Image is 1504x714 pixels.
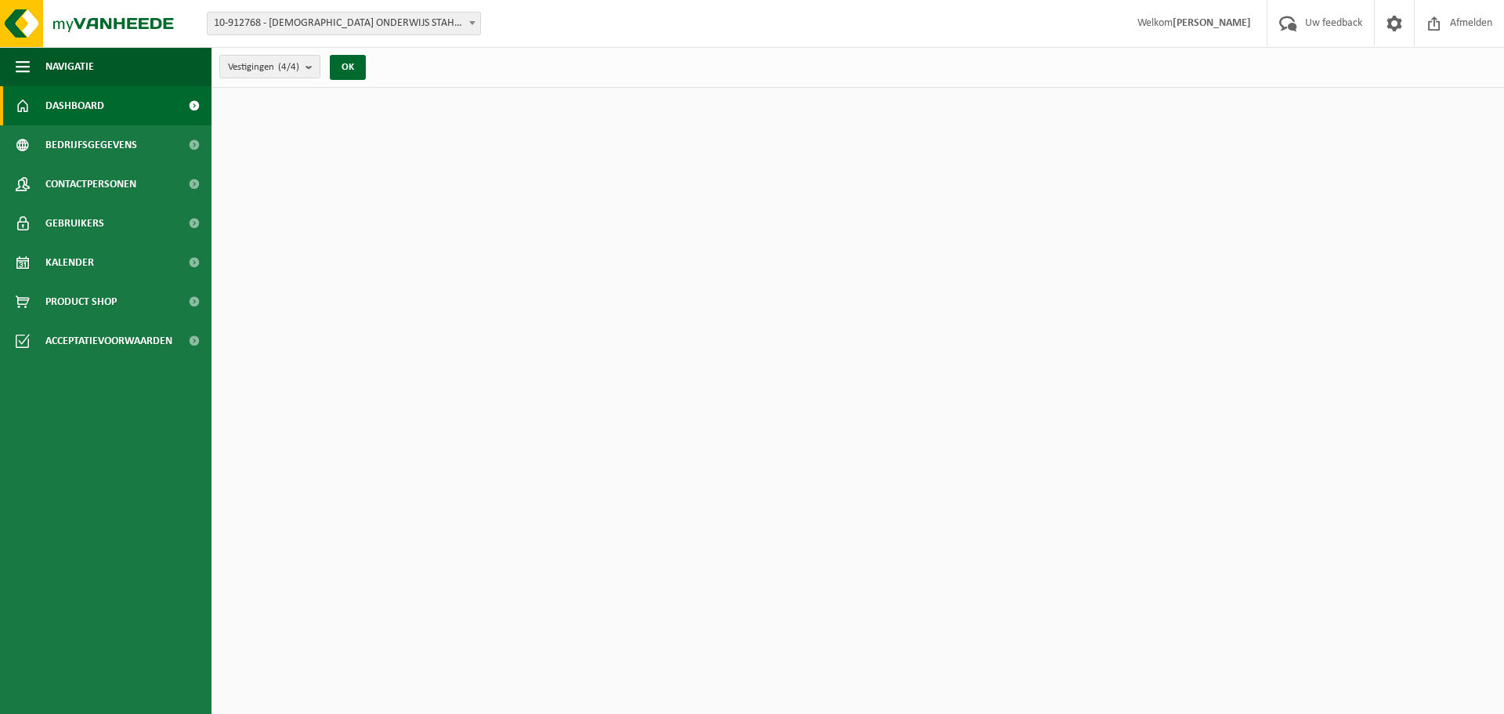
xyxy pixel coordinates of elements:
[45,321,172,361] span: Acceptatievoorwaarden
[45,125,137,165] span: Bedrijfsgegevens
[330,55,366,80] button: OK
[208,13,480,34] span: 10-912768 - KATHOLIEK ONDERWIJS STAHO - STADEN
[1173,17,1251,29] strong: [PERSON_NAME]
[45,86,104,125] span: Dashboard
[45,165,136,204] span: Contactpersonen
[278,62,299,72] count: (4/4)
[219,55,320,78] button: Vestigingen(4/4)
[207,12,481,35] span: 10-912768 - KATHOLIEK ONDERWIJS STAHO - STADEN
[228,56,299,79] span: Vestigingen
[45,204,104,243] span: Gebruikers
[45,282,117,321] span: Product Shop
[45,243,94,282] span: Kalender
[45,47,94,86] span: Navigatie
